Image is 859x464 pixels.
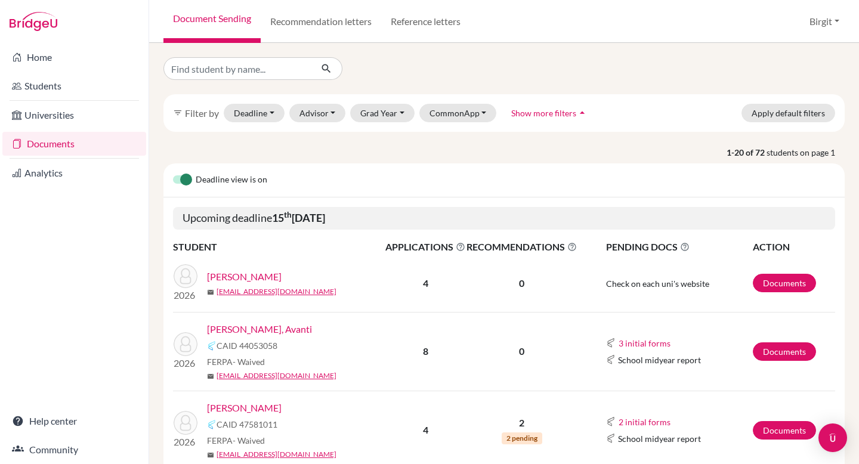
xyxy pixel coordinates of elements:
span: students on page 1 [767,146,845,159]
a: [PERSON_NAME], Avanti [207,322,312,336]
img: Common App logo [606,434,616,443]
i: arrow_drop_up [576,107,588,119]
h5: Upcoming deadline [173,207,835,230]
i: filter_list [173,108,183,117]
img: Common App logo [207,420,217,429]
span: CAID 47581011 [217,418,277,431]
img: Common App logo [606,417,616,426]
button: Grad Year [350,104,415,122]
span: PENDING DOCS [606,240,752,254]
th: ACTION [752,239,835,255]
b: 8 [423,345,428,357]
th: STUDENT [173,239,385,255]
sup: th [284,210,292,219]
span: - Waived [233,435,265,446]
p: 2 [466,416,577,430]
span: mail [207,373,214,380]
span: 2 pending [502,432,542,444]
span: CAID 44053058 [217,339,277,352]
p: 0 [466,276,577,290]
button: 3 initial forms [618,336,671,350]
div: Open Intercom Messenger [818,423,847,452]
img: Shastri, Alekha [174,411,197,435]
button: Deadline [224,104,285,122]
img: Bridge-U [10,12,57,31]
p: 2026 [174,435,197,449]
a: Documents [753,274,816,292]
a: Home [2,45,146,69]
b: 4 [423,424,428,435]
span: - Waived [233,357,265,367]
span: APPLICATIONS [385,240,465,254]
span: FERPA [207,355,265,368]
span: Check on each uni's website [606,279,709,289]
span: Deadline view is on [196,173,267,187]
span: RECOMMENDATIONS [466,240,577,254]
span: Show more filters [511,108,576,118]
img: Common App logo [606,355,616,364]
a: Help center [2,409,146,433]
img: Poddar, Avanti [174,332,197,356]
span: mail [207,451,214,459]
a: [EMAIL_ADDRESS][DOMAIN_NAME] [217,449,336,460]
button: 2 initial forms [618,415,671,429]
a: Documents [2,132,146,156]
a: [EMAIL_ADDRESS][DOMAIN_NAME] [217,286,336,297]
p: 0 [466,344,577,358]
img: Patel, Ishaan [174,264,197,288]
span: School midyear report [618,432,701,445]
a: Community [2,438,146,462]
b: 4 [423,277,428,289]
p: 2026 [174,288,197,302]
span: Filter by [185,107,219,119]
input: Find student by name... [163,57,311,80]
b: 15 [DATE] [272,211,325,224]
strong: 1-20 of 72 [727,146,767,159]
img: Common App logo [606,338,616,348]
a: [EMAIL_ADDRESS][DOMAIN_NAME] [217,370,336,381]
img: Common App logo [207,341,217,351]
a: Universities [2,103,146,127]
a: Documents [753,421,816,440]
span: mail [207,289,214,296]
span: School midyear report [618,354,701,366]
button: Show more filtersarrow_drop_up [501,104,598,122]
button: Advisor [289,104,346,122]
a: Analytics [2,161,146,185]
span: FERPA [207,434,265,447]
button: Apply default filters [741,104,835,122]
a: Documents [753,342,816,361]
a: Students [2,74,146,98]
button: CommonApp [419,104,497,122]
button: Birgit [804,10,845,33]
a: [PERSON_NAME] [207,401,282,415]
a: [PERSON_NAME] [207,270,282,284]
p: 2026 [174,356,197,370]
